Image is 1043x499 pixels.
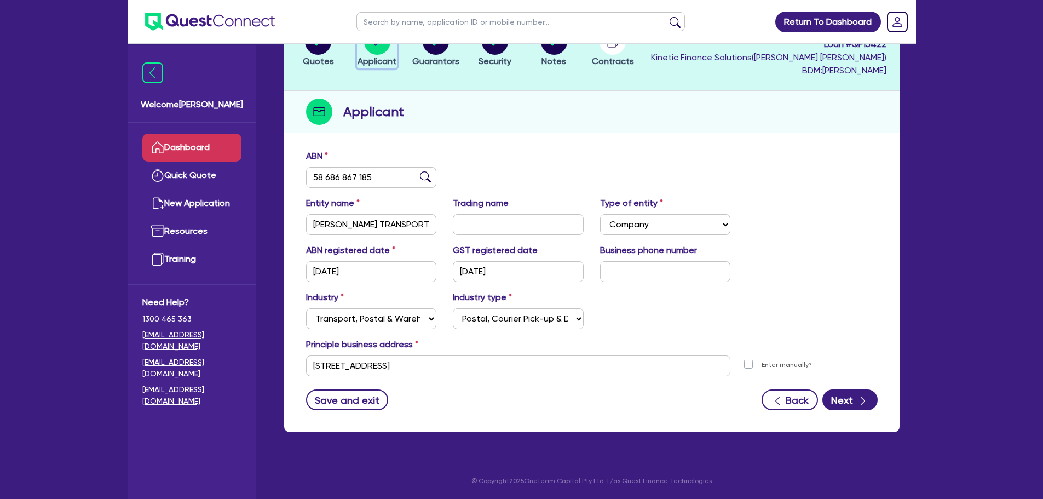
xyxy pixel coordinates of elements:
a: Training [142,245,241,273]
label: Type of entity [600,197,663,210]
h2: Applicant [343,102,404,122]
span: 1300 465 363 [142,313,241,325]
a: Resources [142,217,241,245]
img: step-icon [306,99,332,125]
input: Search by name, application ID or mobile number... [356,12,685,31]
button: Notes [540,28,568,68]
a: [EMAIL_ADDRESS][DOMAIN_NAME] [142,384,241,407]
label: ABN [306,150,328,163]
label: ABN registered date [306,244,395,257]
a: New Application [142,190,241,217]
a: Dropdown toggle [883,8,912,36]
span: Notes [541,56,566,66]
label: GST registered date [453,244,538,257]
label: Industry [306,291,344,304]
a: [EMAIL_ADDRESS][DOMAIN_NAME] [142,329,241,352]
button: Guarantors [412,28,460,68]
label: Enter manually? [762,360,812,370]
button: Back [762,389,818,410]
button: Quotes [302,28,335,68]
img: new-application [151,197,164,210]
img: resources [151,225,164,238]
a: Quick Quote [142,162,241,190]
button: Contracts [591,28,635,68]
img: icon-menu-close [142,62,163,83]
label: Trading name [453,197,509,210]
img: quick-quote [151,169,164,182]
img: training [151,253,164,266]
span: Quotes [303,56,334,66]
span: Welcome [PERSON_NAME] [141,98,243,111]
span: BDM: [PERSON_NAME] [651,64,886,77]
input: DD / MM / YYYY [453,261,584,282]
p: © Copyright 2025 Oneteam Capital Pty Ltd T/as Quest Finance Technologies [276,476,907,486]
a: [EMAIL_ADDRESS][DOMAIN_NAME] [142,357,241,380]
span: Applicant [358,56,396,66]
button: Security [478,28,512,68]
span: Kinetic Finance Solutions ( [PERSON_NAME] [PERSON_NAME] ) [651,52,886,62]
label: Industry type [453,291,512,304]
label: Principle business address [306,338,418,351]
a: Dashboard [142,134,241,162]
label: Entity name [306,197,360,210]
button: Applicant [357,28,397,68]
a: Return To Dashboard [775,12,881,32]
span: Security [479,56,511,66]
input: DD / MM / YYYY [306,261,437,282]
span: Contracts [592,56,634,66]
img: quest-connect-logo-blue [145,13,275,31]
span: Guarantors [412,56,459,66]
span: Need Help? [142,296,241,309]
span: Loan # QF15422 [651,38,886,51]
button: Save and exit [306,389,389,410]
button: Next [822,389,878,410]
label: Business phone number [600,244,697,257]
img: abn-lookup icon [420,171,431,182]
